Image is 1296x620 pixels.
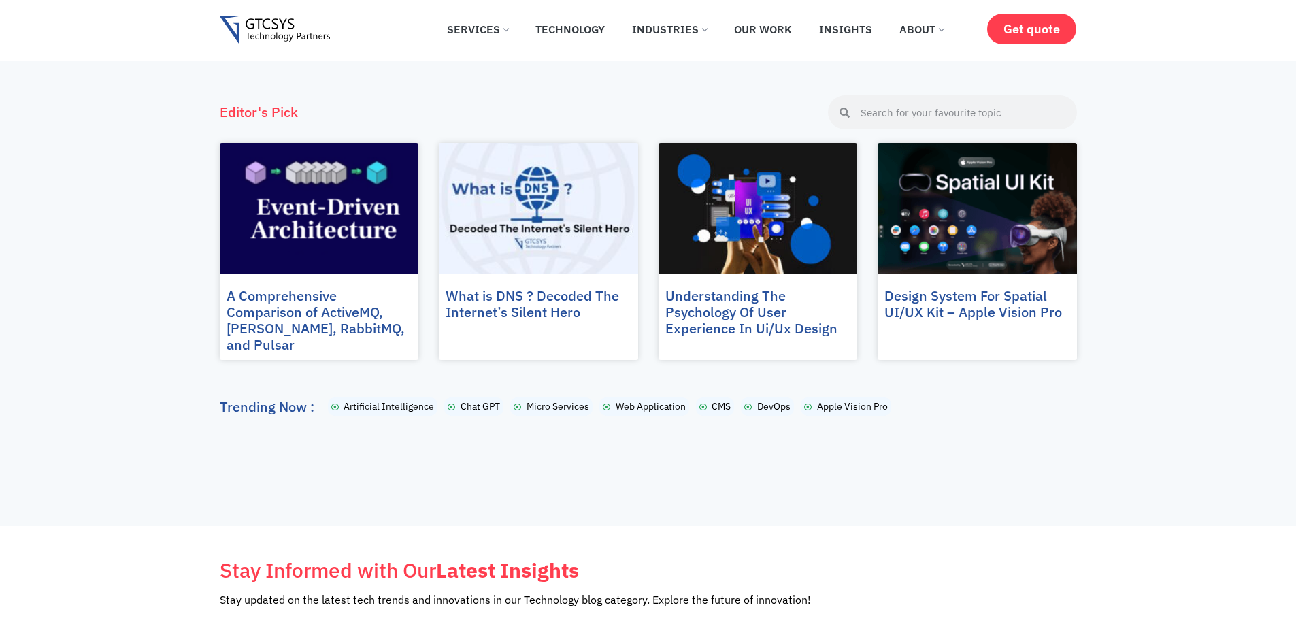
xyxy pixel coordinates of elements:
[220,143,419,274] a: eVENT-DRIVEN-Architecture
[220,400,314,414] h2: Trending Now :
[457,399,500,414] span: Chat GPT
[436,557,579,583] b: Latest Insights
[227,287,405,354] a: A Comprehensive Comparison of ActiveMQ, [PERSON_NAME], RabbitMQ, and Pulsar
[809,14,882,44] a: Insights
[220,16,331,44] img: Gtcsys logo
[884,287,1062,321] a: Design System For Spatial UI/UX Kit – Apple Vision Pro
[622,14,717,44] a: Industries
[612,399,686,414] span: Web Application
[699,399,731,414] a: CMS
[603,399,686,414] a: Web Application
[523,399,589,414] span: Micro Services
[744,399,791,414] a: DevOps
[659,143,858,274] a: Understanding The Psychology Of User Experience In Ui_Ux Design
[220,560,579,581] h4: Stay Informed with Our
[639,142,875,275] img: Understanding The Psychology Of User Experience In Ui_Ux Design
[437,14,518,44] a: Services
[190,142,446,275] img: eVENT-DRIVEN-Architecture
[987,14,1076,44] a: Get quote
[220,105,298,119] h4: Editor's Pick
[724,14,802,44] a: Our Work
[1003,22,1060,36] span: Get quote
[446,287,619,321] a: What is DNS ? Decoded The Internet’s Silent Hero
[340,399,434,414] span: Artificial Intelligence
[420,142,655,275] img: What-Is-DNS
[814,399,888,414] span: Apple Vision Pro
[331,399,435,414] a: Artificial Intelligence
[1212,535,1296,600] iframe: chat widget
[665,287,837,338] a: Understanding The Psychology Of User Experience In Ui/Ux Design
[439,143,638,274] a: What-Is-DNS
[889,14,954,44] a: About
[850,95,1077,129] input: Search for your favourite topic
[525,14,615,44] a: Technology
[866,142,1087,275] img: Design System For Spatial User Interfaces
[708,399,731,414] span: CMS
[514,399,589,414] a: Micro Services
[754,399,791,414] span: DevOps
[878,143,1077,274] a: Design System For Spatial User Interfaces
[804,399,888,414] a: Apple Vision Pro
[220,594,1077,605] p: Stay updated on the latest tech trends and innovations in our Technology blog category. Explore t...
[448,399,500,414] a: Chat GPT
